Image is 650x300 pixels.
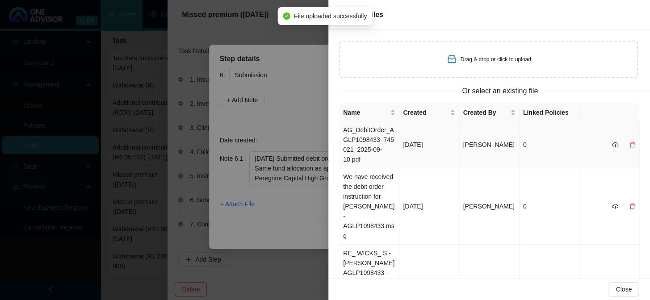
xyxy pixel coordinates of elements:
td: [DATE] [399,168,459,245]
span: delete [629,142,635,148]
th: Name [340,104,399,121]
span: [PERSON_NAME] [463,141,514,148]
td: 0 [520,121,579,168]
span: Name [343,108,388,117]
span: check-circle [283,12,290,20]
span: delete [629,203,635,209]
td: 0 [520,168,579,245]
td: AG_DebitOrder_AGLP1098433_745021_2025-09-10.pdf [340,121,399,168]
td: [DATE] [399,121,459,168]
span: Created [403,108,448,117]
span: Created By [463,108,508,117]
th: Created By [459,104,519,121]
th: Created [399,104,459,121]
span: cloud-download [612,203,618,209]
button: Close [608,282,639,296]
span: Attach Files [343,11,383,18]
span: Or select an existing file [455,85,545,96]
th: Linked Policies [520,104,579,121]
span: Drag & drop or click to upload [461,56,531,62]
td: We have received the debit order instruction for [PERSON_NAME] - AGLP1098433.msg [340,168,399,245]
span: Close [616,284,632,294]
span: [PERSON_NAME] [463,203,514,210]
span: inbox [446,54,457,64]
span: File uploaded successfully [294,11,367,21]
span: cloud-download [612,142,618,148]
